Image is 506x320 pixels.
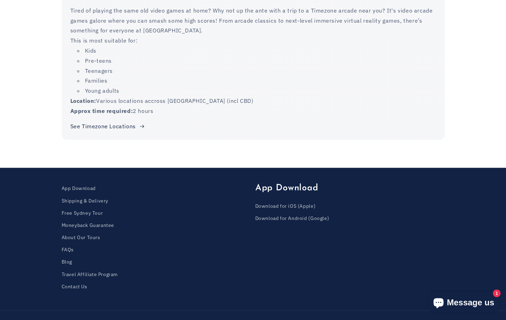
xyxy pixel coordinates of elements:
[70,6,436,36] p: Tired of playing the same old video games at home? Why not up the ante with a trip to a Timezone ...
[62,244,74,256] a: FAQs
[62,207,103,219] a: Free Sydney Tour
[62,231,100,244] a: About Our Tours
[70,96,436,106] p: Various locations accross [GEOGRAPHIC_DATA] (incl CBD)
[62,195,108,207] a: Shipping & Delivery
[70,121,146,131] a: See Timezone Locations
[62,256,72,268] a: Blog
[77,56,436,66] li: Pre-teens
[255,202,316,212] a: Download for iOS (Apple)
[62,281,87,293] a: Contact Us
[427,292,500,314] inbox-online-store-chat: Shopify online store chat
[77,46,436,56] li: Kids
[77,76,436,86] li: Families
[62,184,96,195] a: App Download
[70,36,436,46] p: This is most suitable for:
[70,107,133,114] strong: Approx time required:
[77,86,436,96] li: Young adults
[255,183,445,194] h2: App Download
[77,66,436,76] li: Teenagers
[70,106,436,116] p: 2 hours
[70,97,96,104] strong: Location:
[62,219,114,231] a: Moneyback Guarantee
[62,268,118,281] a: Travel Affiliate Program
[255,212,329,224] a: Download for Android (Google)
